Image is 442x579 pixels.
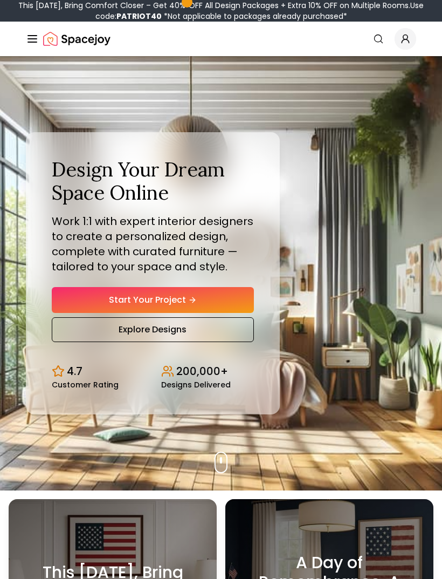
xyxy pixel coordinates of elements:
p: 200,000+ [176,364,228,379]
small: Designs Delivered [161,381,231,389]
a: Start Your Project [52,287,254,313]
b: PATRIOT40 [116,11,162,22]
nav: Global [26,22,416,56]
div: Design stats [52,355,254,389]
span: *Not applicable to packages already purchased* [162,11,347,22]
p: Work 1:1 with expert interior designers to create a personalized design, complete with curated fu... [52,214,254,274]
a: Spacejoy [43,28,110,50]
img: Spacejoy Logo [43,28,110,50]
small: Customer Rating [52,381,119,389]
p: 4.7 [67,364,82,379]
h1: Design Your Dream Space Online [52,158,254,205]
a: Explore Designs [52,317,254,342]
